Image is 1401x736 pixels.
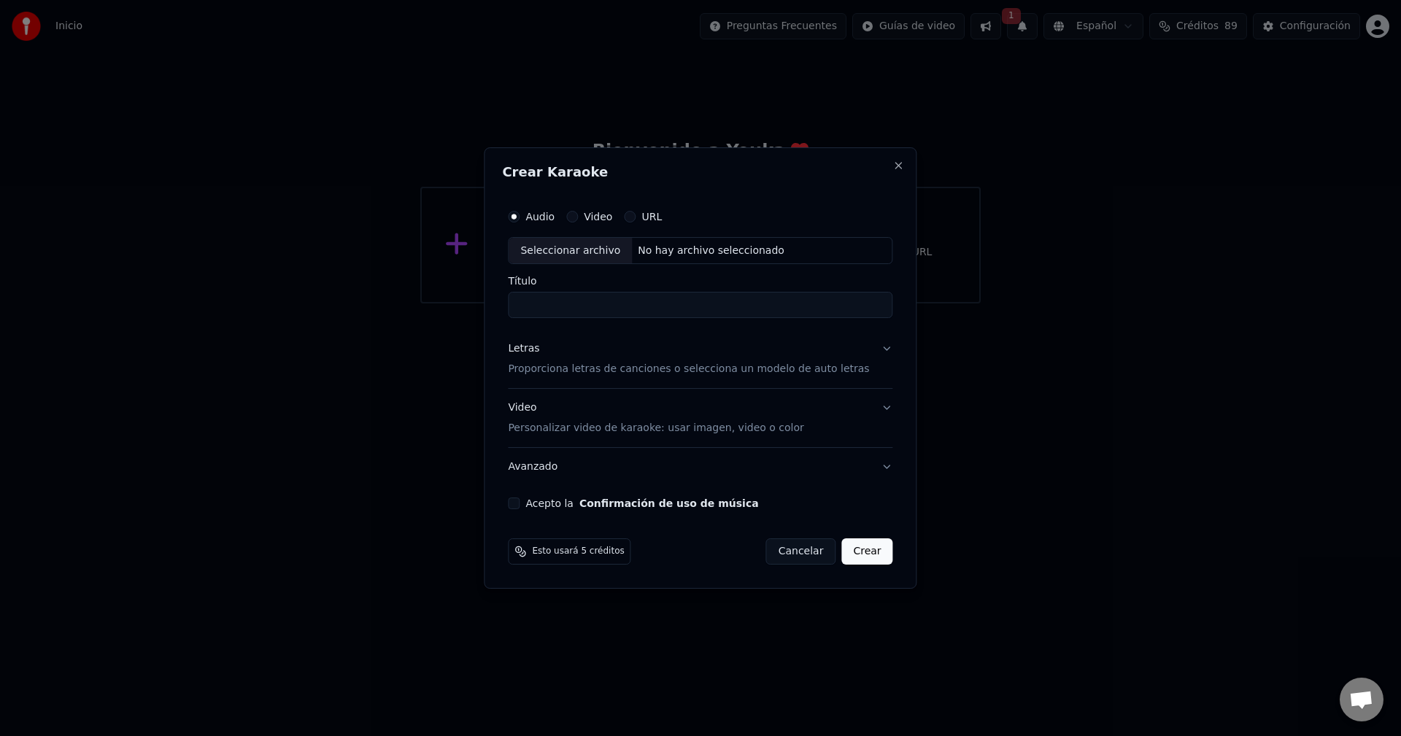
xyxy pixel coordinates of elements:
p: Proporciona letras de canciones o selecciona un modelo de auto letras [508,363,869,377]
label: Audio [525,212,555,222]
button: Cancelar [766,538,836,565]
button: Crear [841,538,892,565]
div: Letras [508,342,539,357]
p: Personalizar video de karaoke: usar imagen, video o color [508,421,803,435]
label: Acepto la [525,498,758,508]
label: Video [584,212,612,222]
button: LetrasProporciona letras de canciones o selecciona un modelo de auto letras [508,330,892,389]
button: VideoPersonalizar video de karaoke: usar imagen, video o color [508,390,892,448]
button: Acepto la [579,498,759,508]
h2: Crear Karaoke [502,166,898,179]
div: Seleccionar archivo [509,238,632,264]
div: Video [508,401,803,436]
div: No hay archivo seleccionado [632,244,790,258]
label: URL [641,212,662,222]
button: Avanzado [508,448,892,486]
span: Esto usará 5 créditos [532,546,624,557]
label: Título [508,276,892,287]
